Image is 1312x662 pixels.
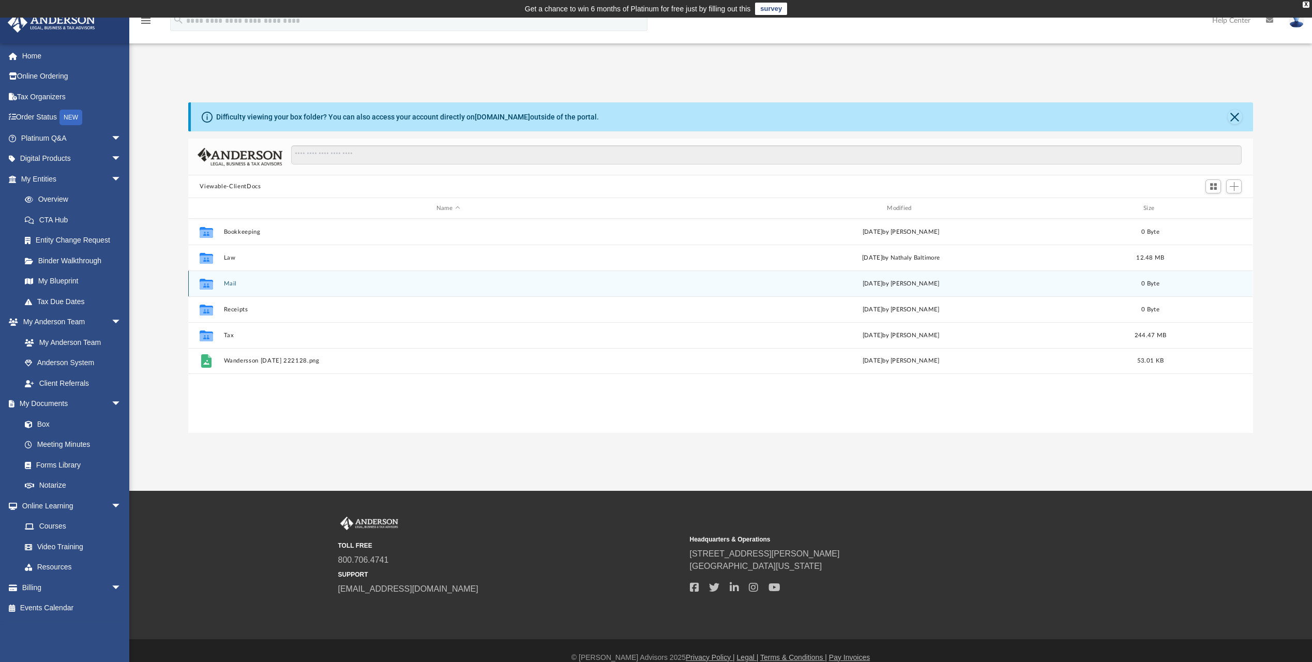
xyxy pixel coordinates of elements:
[1226,179,1242,194] button: Add
[14,209,137,230] a: CTA Hub
[677,253,1125,263] div: by Nathaly Baltimore
[1137,255,1165,261] span: 12.48 MB
[755,3,787,15] a: survey
[677,331,1125,340] div: [DATE] by [PERSON_NAME]
[224,254,672,261] button: Law
[1303,2,1309,8] div: close
[686,653,735,661] a: Privacy Policy |
[690,535,1034,544] small: Headquarters & Operations
[200,182,261,191] button: Viewable-ClientDocs
[14,373,132,394] a: Client Referrals
[14,557,132,578] a: Resources
[291,145,1242,165] input: Search files and folders
[338,541,683,550] small: TOLL FREE
[863,255,883,261] span: [DATE]
[7,66,137,87] a: Online Ordering
[59,110,82,125] div: NEW
[224,280,672,287] button: Mail
[14,516,132,537] a: Courses
[7,312,132,333] a: My Anderson Teamarrow_drop_down
[193,204,219,213] div: id
[338,584,478,593] a: [EMAIL_ADDRESS][DOMAIN_NAME]
[14,250,137,271] a: Binder Walkthrough
[111,128,132,149] span: arrow_drop_down
[677,305,1125,314] div: [DATE] by [PERSON_NAME]
[690,562,822,570] a: [GEOGRAPHIC_DATA][US_STATE]
[7,107,137,128] a: Order StatusNEW
[1135,333,1166,338] span: 244.47 MB
[7,128,137,148] a: Platinum Q&Aarrow_drop_down
[223,204,672,213] div: Name
[7,86,137,107] a: Tax Organizers
[676,204,1125,213] div: Modified
[216,112,599,123] div: Difficulty viewing your box folder? You can also access your account directly on outside of the p...
[14,353,132,373] a: Anderson System
[1289,13,1304,28] img: User Pic
[338,517,400,530] img: Anderson Advisors Platinum Portal
[677,279,1125,289] div: [DATE] by [PERSON_NAME]
[224,229,672,235] button: Bookkeeping
[525,3,751,15] div: Get a chance to win 6 months of Platinum for free just by filling out this
[1228,110,1242,124] button: Close
[829,653,870,661] a: Pay Invoices
[7,598,137,619] a: Events Calendar
[14,434,132,455] a: Meeting Minutes
[7,169,137,189] a: My Entitiesarrow_drop_down
[475,113,530,121] a: [DOMAIN_NAME]
[737,653,759,661] a: Legal |
[1176,204,1248,213] div: id
[224,357,672,364] button: Wandersson [DATE] 222128.png
[677,228,1125,237] div: [DATE] by [PERSON_NAME]
[1137,358,1164,364] span: 53.01 KB
[14,475,132,496] a: Notarize
[5,12,98,33] img: Anderson Advisors Platinum Portal
[690,549,840,558] a: [STREET_ADDRESS][PERSON_NAME]
[111,394,132,415] span: arrow_drop_down
[1142,281,1160,287] span: 0 Byte
[1130,204,1171,213] div: Size
[14,291,137,312] a: Tax Due Dates
[14,271,132,292] a: My Blueprint
[1205,179,1221,194] button: Switch to Grid View
[224,306,672,313] button: Receipts
[140,14,152,27] i: menu
[338,555,389,564] a: 800.706.4741
[7,394,132,414] a: My Documentsarrow_drop_down
[14,230,137,251] a: Entity Change Request
[1142,307,1160,312] span: 0 Byte
[7,495,132,516] a: Online Learningarrow_drop_down
[7,46,137,66] a: Home
[14,455,127,475] a: Forms Library
[14,536,127,557] a: Video Training
[173,14,184,25] i: search
[7,148,137,169] a: Digital Productsarrow_drop_down
[14,332,127,353] a: My Anderson Team
[111,495,132,517] span: arrow_drop_down
[111,148,132,170] span: arrow_drop_down
[7,577,137,598] a: Billingarrow_drop_down
[760,653,827,661] a: Terms & Conditions |
[111,312,132,333] span: arrow_drop_down
[1142,229,1160,235] span: 0 Byte
[14,414,127,434] a: Box
[338,570,683,579] small: SUPPORT
[14,189,137,210] a: Overview
[224,332,672,339] button: Tax
[188,219,1253,433] div: grid
[111,169,132,190] span: arrow_drop_down
[677,356,1125,366] div: [DATE] by [PERSON_NAME]
[140,20,152,27] a: menu
[111,577,132,598] span: arrow_drop_down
